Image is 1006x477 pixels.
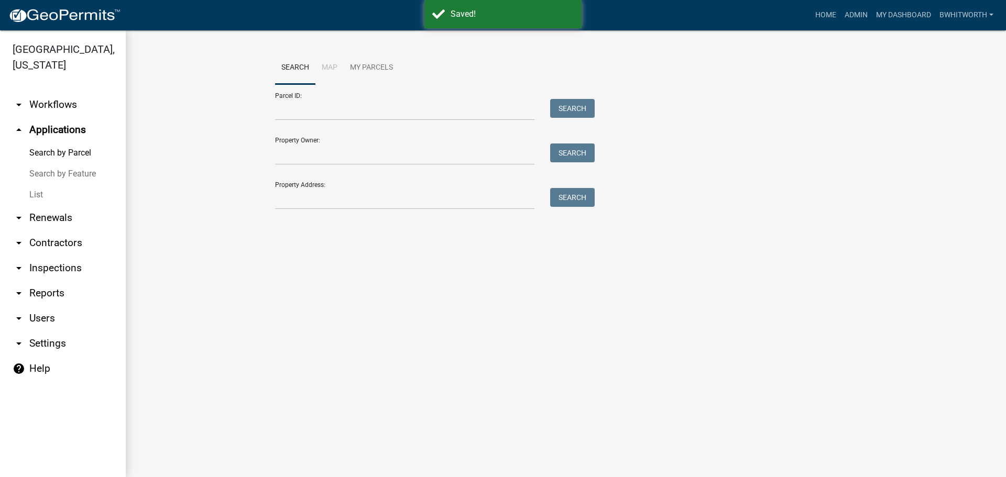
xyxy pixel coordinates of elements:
i: arrow_drop_down [13,98,25,111]
i: arrow_drop_down [13,237,25,249]
i: arrow_drop_up [13,124,25,136]
i: arrow_drop_down [13,337,25,350]
a: BWhitworth [935,5,998,25]
div: Saved! [451,8,574,20]
a: Search [275,51,315,85]
i: arrow_drop_down [13,262,25,274]
a: Home [811,5,840,25]
button: Search [550,188,595,207]
i: arrow_drop_down [13,312,25,325]
i: arrow_drop_down [13,212,25,224]
a: My Parcels [344,51,399,85]
a: My Dashboard [872,5,935,25]
button: Search [550,143,595,162]
a: Admin [840,5,872,25]
i: help [13,362,25,375]
button: Search [550,99,595,118]
i: arrow_drop_down [13,287,25,299]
